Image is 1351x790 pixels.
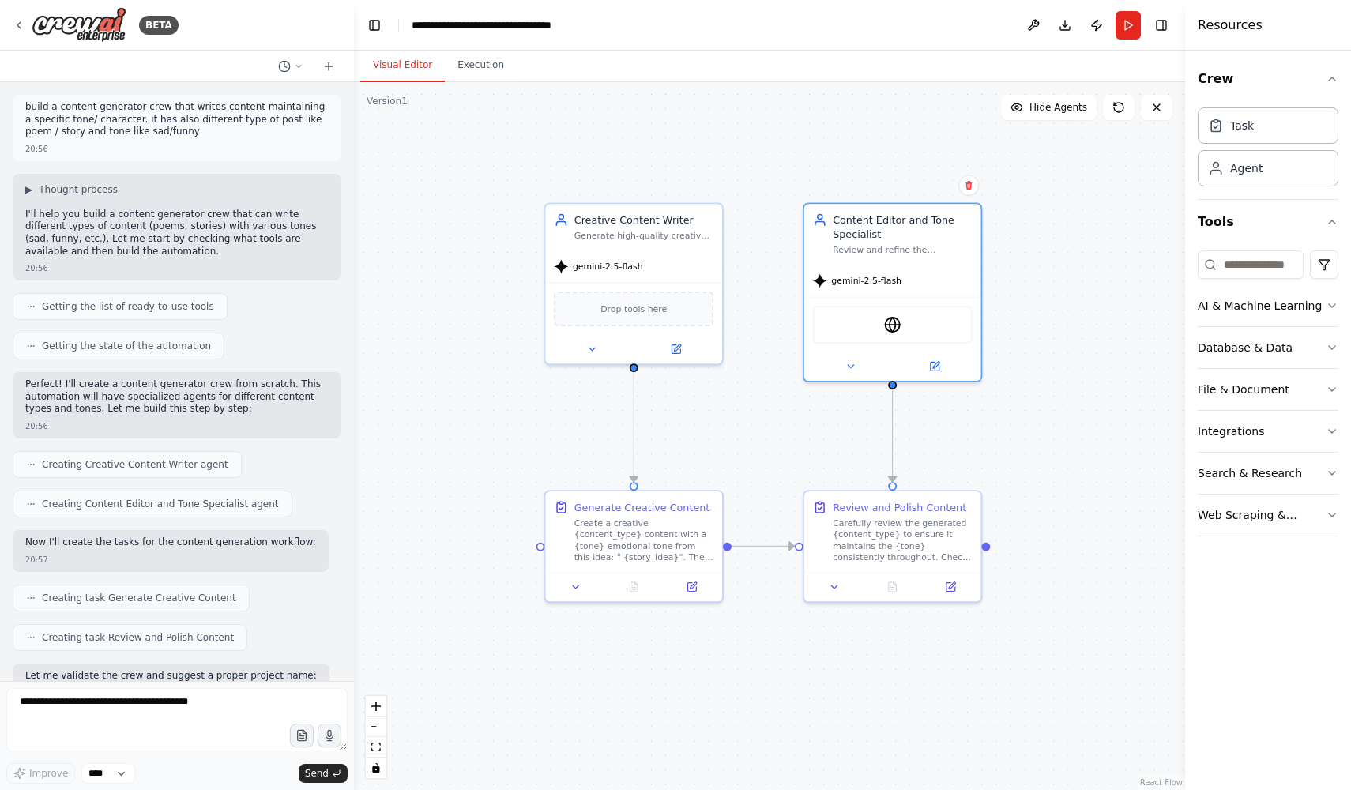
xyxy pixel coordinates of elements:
a: React Flow attribution [1140,778,1183,787]
div: Web Scraping & Browsing [1198,507,1326,523]
button: No output available [604,578,664,596]
g: Edge from 1592bca1-8187-4d9e-a7c7-23f5d346d06a to 29d03c54-bc9c-48d2-ba7f-43dccc9a7a64 [732,539,795,553]
div: Search & Research [1198,465,1302,481]
div: React Flow controls [366,696,386,778]
button: zoom out [366,717,386,737]
button: Hide right sidebar [1150,14,1172,36]
button: fit view [366,737,386,758]
button: No output available [862,578,923,596]
div: Task [1230,118,1254,134]
button: Switch to previous chat [272,57,310,76]
h4: Resources [1198,16,1263,35]
div: Review and Polish ContentCarefully review the generated {content_type} to ensure it maintains the... [803,490,982,603]
span: Thought process [39,183,118,196]
button: ▶Thought process [25,183,118,196]
button: Visual Editor [360,49,445,82]
span: gemini-2.5-flash [831,275,901,287]
p: I'll help you build a content generator crew that can write different types of content (poems, st... [25,209,329,258]
button: zoom in [366,696,386,717]
div: Integrations [1198,423,1264,439]
div: Generate Creative ContentCreate a creative {content_type} content with a {tone} emotional tone fr... [544,490,724,603]
button: Web Scraping & Browsing [1198,495,1338,536]
button: Tools [1198,200,1338,244]
span: Hide Agents [1029,101,1087,114]
div: 20:56 [25,262,48,274]
button: Integrations [1198,411,1338,452]
div: BETA [139,16,179,35]
button: File & Document [1198,369,1338,410]
button: AI & Machine Learning [1198,285,1338,326]
button: Execution [445,49,517,82]
span: Creating Creative Content Writer agent [42,458,228,471]
button: Send [299,764,348,783]
button: Open in side panel [926,578,975,596]
span: ▶ [25,183,32,196]
div: 20:57 [25,554,48,566]
div: Content Editor and Tone SpecialistReview and refine the generated {content_type} to ensure it per... [803,202,982,382]
button: Start a new chat [316,57,341,76]
p: Perfect! I'll create a content generator crew from scratch. This automation will have specialized... [25,378,329,416]
button: Open in side panel [667,578,716,596]
p: Let me validate the crew and suggest a proper project name: [25,670,317,683]
p: Now I'll create the tasks for the content generation workflow: [25,536,316,549]
button: Search & Research [1198,453,1338,494]
span: gemini-2.5-flash [573,261,643,273]
div: Carefully review the generated {content_type} to ensure it maintains the {tone} consistently thro... [833,517,972,563]
div: Crew [1198,101,1338,199]
div: 20:56 [25,420,48,432]
div: Content Editor and Tone Specialist [833,213,972,241]
span: Creating task Review and Polish Content [42,631,234,644]
div: Agent [1230,160,1263,176]
div: Creative Content WriterGenerate high-quality creative content including {content_type} (poems, st... [544,202,724,365]
button: Click to speak your automation idea [318,724,341,747]
div: Create a creative {content_type} content with a {tone} emotional tone from this idea: " {story_id... [574,517,713,563]
g: Edge from be522041-53f2-4005-8d13-67e37f977448 to 1592bca1-8187-4d9e-a7c7-23f5d346d06a [627,371,641,482]
img: EXASearchTool [884,316,901,333]
div: Review and Polish Content [833,500,966,514]
div: Generate high-quality creative content including {content_type} (poems, stories, articles) while ... [574,230,713,242]
span: Creating Content Editor and Tone Specialist agent [42,498,279,510]
button: Delete node [958,175,979,195]
span: Drop tools here [600,302,667,316]
button: Improve [6,763,75,784]
g: Edge from fceee7be-e7c9-4110-a4e4-12e291679e79 to 29d03c54-bc9c-48d2-ba7f-43dccc9a7a64 [886,388,900,482]
span: Getting the state of the automation [42,340,211,352]
button: toggle interactivity [366,758,386,778]
div: File & Document [1198,382,1289,397]
span: Improve [29,767,68,780]
div: Database & Data [1198,340,1293,355]
button: Hide Agents [1001,95,1097,120]
button: Hide left sidebar [363,14,386,36]
span: Send [305,767,329,780]
div: 20:56 [25,143,48,155]
div: Generate Creative Content [574,500,710,514]
span: Getting the list of ready-to-use tools [42,300,214,313]
div: Version 1 [367,95,408,107]
p: build a content generator crew that writes content maintaining a specific tone/ character. it has... [25,101,329,138]
nav: breadcrumb [412,17,551,33]
span: Creating task Generate Creative Content [42,592,236,604]
div: AI & Machine Learning [1198,298,1322,314]
button: Open in side panel [894,358,975,375]
div: Review and refine the generated {content_type} to ensure it perfectly matches the requested {tone... [833,244,972,256]
div: Creative Content Writer [574,213,713,227]
button: Crew [1198,57,1338,101]
button: Open in side panel [635,340,717,358]
button: Upload files [290,724,314,747]
button: Database & Data [1198,327,1338,368]
div: Tools [1198,244,1338,549]
img: Logo [32,7,126,43]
